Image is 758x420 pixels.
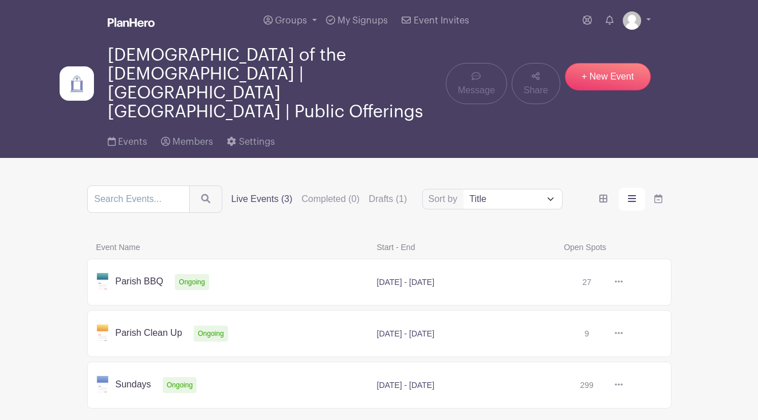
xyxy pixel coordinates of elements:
div: filters [231,192,407,206]
a: Share [512,63,560,104]
img: default-ce2991bfa6775e67f084385cd625a349d9dcbb7a52a09fb2fda1e96e2d18dcdb.png [623,11,641,30]
img: Doors3.jpg [60,66,94,101]
a: Members [161,121,213,158]
span: Share [524,84,548,97]
a: Events [108,121,147,158]
span: [DEMOGRAPHIC_DATA] of the [DEMOGRAPHIC_DATA] | [GEOGRAPHIC_DATA] [GEOGRAPHIC_DATA] | Public Offer... [108,46,446,121]
img: logo_white-6c42ec7e38ccf1d336a20a19083b03d10ae64f83f12c07503d8b9e83406b4c7d.svg [108,18,155,27]
span: Settings [239,137,275,146]
label: Live Events (3) [231,192,293,206]
a: Settings [227,121,274,158]
div: order and view [590,188,671,211]
a: Message [446,63,507,104]
span: Start - End [370,240,557,254]
span: Groups [275,16,307,25]
span: Members [172,137,213,146]
span: My Signups [337,16,388,25]
span: Event Name [89,240,370,254]
span: Event Invites [414,16,469,25]
label: Completed (0) [301,192,359,206]
a: + New Event [565,63,651,90]
span: Open Spots [557,240,650,254]
span: Message [458,84,495,97]
label: Drafts (1) [369,192,407,206]
span: Events [118,137,147,146]
input: Search Events... [87,185,190,213]
label: Sort by [429,192,461,206]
